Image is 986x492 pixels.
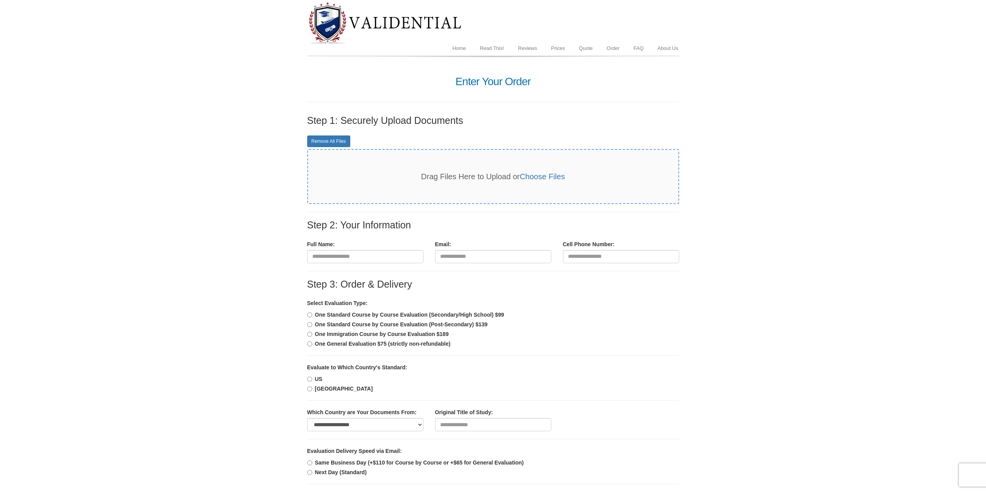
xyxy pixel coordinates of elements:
[307,408,417,416] label: Which Country are Your Documents From:
[315,341,451,347] b: One General Evaluation $75 (strictly non-refundable)
[511,41,544,56] a: Reviews
[307,76,679,88] h1: Enter Your Order
[315,386,373,392] b: [GEOGRAPHIC_DATA]
[315,376,322,382] b: US
[600,41,626,56] a: Order
[435,240,451,248] label: Email:
[307,448,402,454] b: Evaluation Delivery Speed via Email:
[315,321,488,327] b: One Standard Course by Course Evaluation (Post-Secondary) $139
[563,240,615,248] label: Cell Phone Number:
[307,364,407,370] b: Evaluate to Which Country's Standard:
[435,408,493,416] label: Original Title of Study:
[473,41,511,56] a: Read This!
[544,41,572,56] a: Prices
[307,332,312,337] input: One Immigration Course by Course Evaluation $189
[307,115,463,126] label: Step 1: Securely Upload Documents
[307,240,335,248] label: Full Name:
[446,41,473,56] a: Home
[307,135,350,147] a: Remove All Files
[307,322,312,327] input: One Standard Course by Course Evaluation (Post-Secondary) $139
[307,300,368,306] b: Select Evaluation Type:
[520,172,565,181] a: Choose Files
[315,312,504,318] b: One Standard Course by Course Evaluation (Secondary/High School) $99
[315,459,524,466] b: Same Business Day (+$110 for Course by Course or +$65 for General Evaluation)
[572,41,599,56] a: Quote
[315,469,367,475] b: Next Day (Standard)
[315,331,449,337] b: One Immigration Course by Course Evaluation $189
[307,460,312,465] input: Same Business Day (+$110 for Course by Course or +$65 for General Evaluation)
[307,312,312,317] input: One Standard Course by Course Evaluation (Secondary/High School) $99
[421,172,565,181] span: Drag Files Here to Upload or
[307,470,312,475] input: Next Day (Standard)
[307,279,412,290] label: Step 3: Order & Delivery
[626,41,650,56] a: FAQ
[307,386,312,391] input: [GEOGRAPHIC_DATA]
[650,41,685,56] a: About Us
[307,377,312,382] input: US
[307,220,411,231] label: Step 2: Your Information
[307,2,462,44] img: Diploma Evaluation Service
[307,341,312,346] input: One General Evaluation $75 (strictly non-refundable)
